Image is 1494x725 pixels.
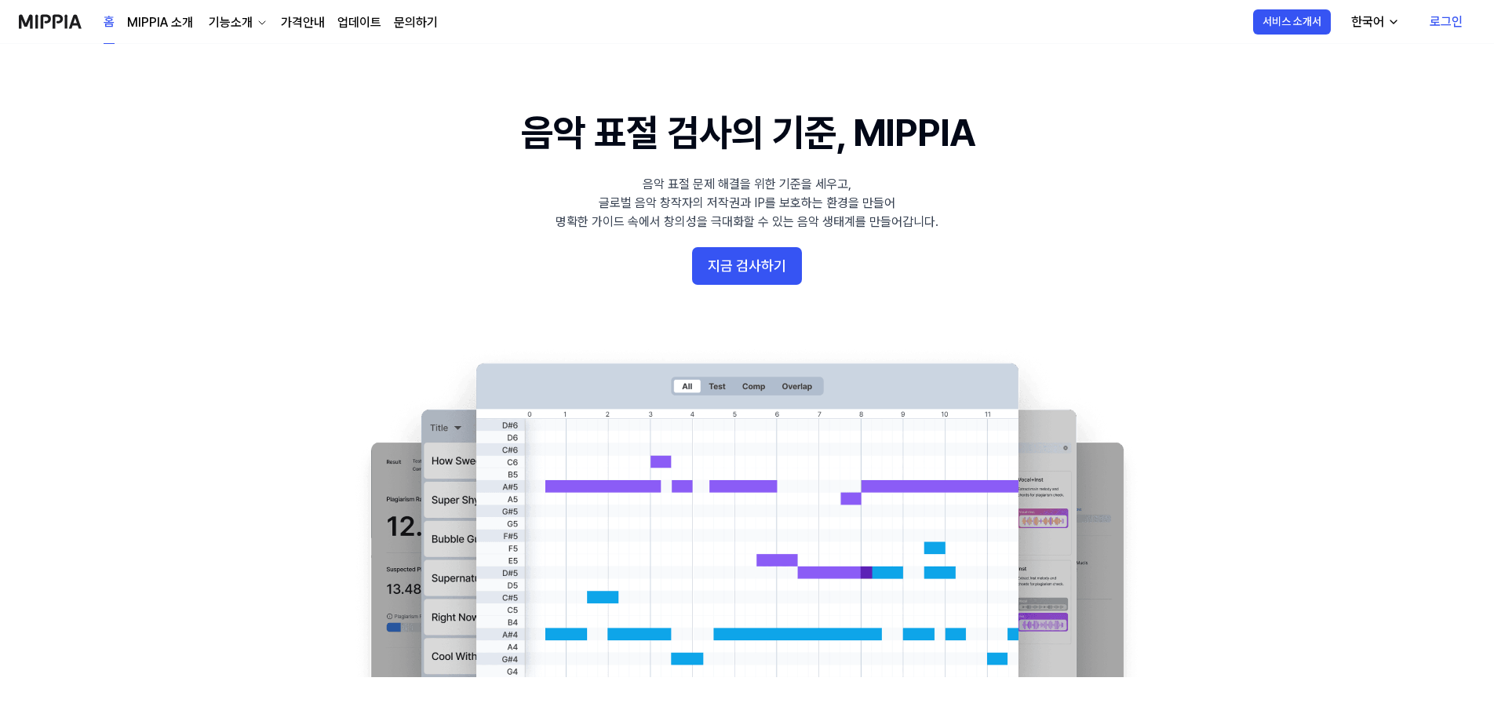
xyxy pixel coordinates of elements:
a: 가격안내 [281,13,325,32]
button: 한국어 [1339,6,1409,38]
button: 서비스 소개서 [1253,9,1331,35]
button: 지금 검사하기 [692,247,802,285]
button: 기능소개 [206,13,268,32]
div: 기능소개 [206,13,256,32]
h1: 음악 표절 검사의 기준, MIPPIA [521,107,974,159]
a: 업데이트 [337,13,381,32]
a: MIPPIA 소개 [127,13,193,32]
a: 문의하기 [394,13,438,32]
a: 홈 [104,1,115,44]
img: main Image [339,348,1155,677]
div: 한국어 [1348,13,1387,31]
div: 음악 표절 문제 해결을 위한 기준을 세우고, 글로벌 음악 창작자의 저작권과 IP를 보호하는 환경을 만들어 명확한 가이드 속에서 창의성을 극대화할 수 있는 음악 생태계를 만들어... [556,175,938,231]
